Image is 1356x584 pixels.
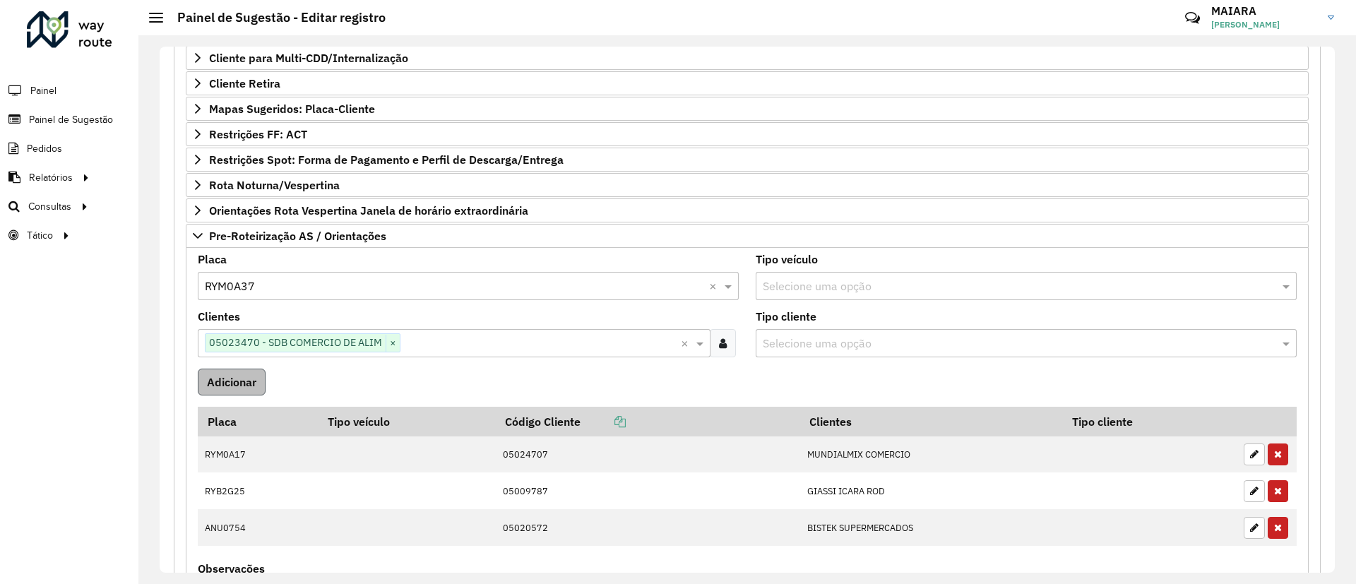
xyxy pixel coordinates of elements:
a: Restrições FF: ACT [186,122,1309,146]
span: Painel [30,83,56,98]
th: Tipo cliente [1062,407,1236,436]
a: Cliente para Multi-CDD/Internalização [186,46,1309,70]
span: Tático [27,228,53,243]
label: Tipo cliente [756,308,816,325]
td: 05009787 [495,472,799,509]
span: Clear all [709,278,721,294]
td: 05020572 [495,509,799,546]
a: Orientações Rota Vespertina Janela de horário extraordinária [186,198,1309,222]
a: Cliente Retira [186,71,1309,95]
span: × [386,335,400,352]
label: Clientes [198,308,240,325]
span: Pre-Roteirização AS / Orientações [209,230,386,242]
a: Restrições Spot: Forma de Pagamento e Perfil de Descarga/Entrega [186,148,1309,172]
span: Relatórios [29,170,73,185]
td: RYM0A17 [198,436,319,473]
a: Contato Rápido [1177,3,1208,33]
td: 05024707 [495,436,799,473]
th: Código Cliente [495,407,799,436]
label: Observações [198,560,265,577]
th: Tipo veículo [319,407,496,436]
h2: Painel de Sugestão - Editar registro [163,10,386,25]
span: Restrições FF: ACT [209,129,307,140]
span: Clear all [681,335,693,352]
span: Restrições Spot: Forma de Pagamento e Perfil de Descarga/Entrega [209,154,564,165]
td: RYB2G25 [198,472,319,509]
span: Consultas [28,199,71,214]
h3: MAIARA [1211,4,1317,18]
td: MUNDIALMIX COMERCIO [799,436,1062,473]
label: Placa [198,251,227,268]
a: Mapas Sugeridos: Placa-Cliente [186,97,1309,121]
span: Rota Noturna/Vespertina [209,179,340,191]
a: Rota Noturna/Vespertina [186,173,1309,197]
span: Orientações Rota Vespertina Janela de horário extraordinária [209,205,528,216]
a: Copiar [581,415,626,429]
td: GIASSI ICARA ROD [799,472,1062,509]
label: Tipo veículo [756,251,818,268]
td: ANU0754 [198,509,319,546]
span: 05023470 - SDB COMERCIO DE ALIM [206,334,386,351]
th: Clientes [799,407,1062,436]
span: [PERSON_NAME] [1211,18,1317,31]
td: BISTEK SUPERMERCADOS [799,509,1062,546]
th: Placa [198,407,319,436]
span: Painel de Sugestão [29,112,113,127]
span: Cliente Retira [209,78,280,89]
a: Pre-Roteirização AS / Orientações [186,224,1309,248]
span: Cliente para Multi-CDD/Internalização [209,52,408,64]
button: Adicionar [198,369,266,395]
span: Mapas Sugeridos: Placa-Cliente [209,103,375,114]
span: Pedidos [27,141,62,156]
